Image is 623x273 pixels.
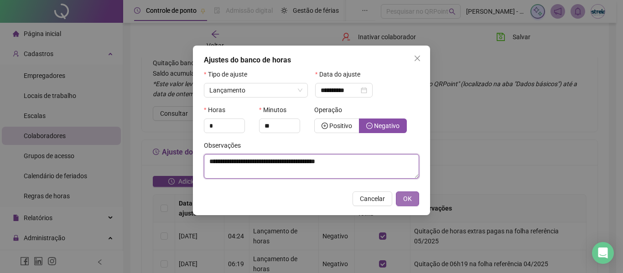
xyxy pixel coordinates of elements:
[366,123,373,129] span: minus-circle
[414,55,421,62] span: close
[592,242,614,264] div: Open Intercom Messenger
[204,69,253,79] label: Tipo de ajuste
[322,123,328,129] span: plus-circle
[353,191,392,206] button: Cancelar
[374,122,400,129] span: Negativo
[329,122,352,129] span: Positivo
[315,69,366,79] label: Data do ajuste
[204,140,247,150] label: Observações
[410,51,425,66] button: Close
[209,87,245,94] span: Lançamento
[204,55,419,66] div: Ajustes do banco de horas
[403,194,412,204] span: OK
[259,105,292,115] label: Minutos
[204,105,231,115] label: Horas
[396,191,419,206] button: OK
[314,105,348,115] label: Operação
[360,194,385,204] span: Cancelar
